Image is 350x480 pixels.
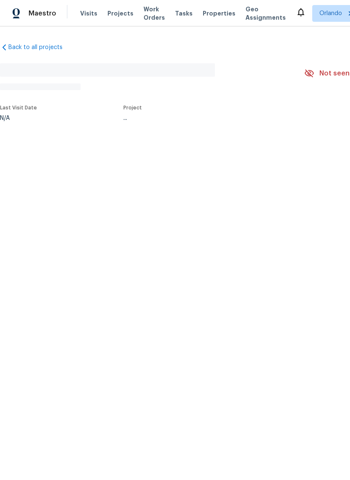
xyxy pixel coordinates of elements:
span: Maestro [29,9,56,18]
span: Projects [107,9,133,18]
span: Visits [80,9,97,18]
div: ... [123,115,285,121]
span: Properties [203,9,235,18]
span: Geo Assignments [246,5,286,22]
span: Work Orders [144,5,165,22]
span: Tasks [175,10,193,16]
span: Project [123,105,142,110]
span: Orlando [319,9,342,18]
